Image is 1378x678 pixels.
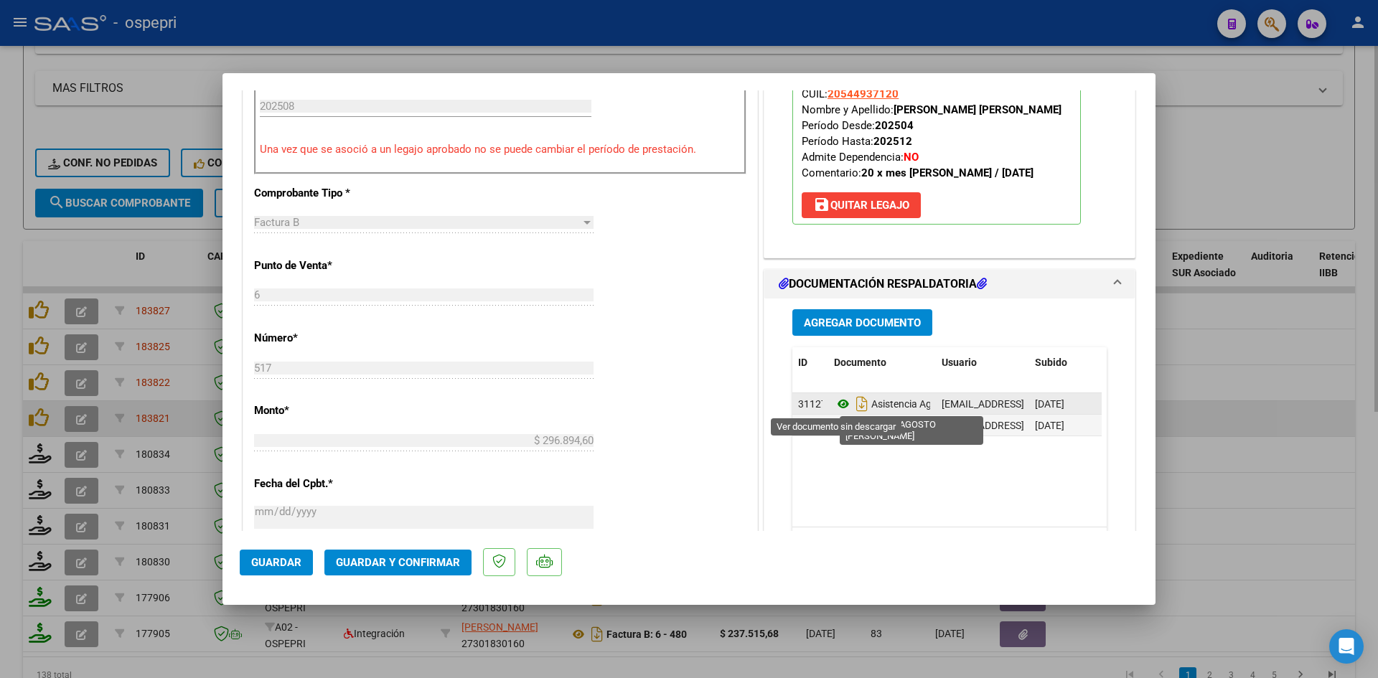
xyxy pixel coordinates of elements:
p: Fecha del Cpbt. [254,476,402,492]
span: Asistencia Agosto [PERSON_NAME] [834,398,1031,410]
button: Guardar y Confirmar [324,550,472,575]
button: Agregar Documento [792,309,932,336]
span: Usuario [942,357,977,368]
span: [DATE] [1035,420,1064,431]
datatable-header-cell: Documento [828,347,936,378]
strong: NO [904,151,919,164]
span: 35056 [798,420,827,431]
mat-expansion-panel-header: DOCUMENTACIÓN RESPALDATORIA [764,270,1135,298]
span: ID [798,357,807,368]
datatable-header-cell: Subido [1029,347,1101,378]
p: Número [254,330,402,347]
span: Subido [1035,357,1067,368]
span: [DATE] [1035,398,1064,410]
p: Comprobante Tipo * [254,185,402,202]
span: [EMAIL_ADDRESS][DOMAIN_NAME] - [PERSON_NAME] [PERSON_NAME] [942,420,1264,431]
span: Guardar y Confirmar [336,556,460,569]
strong: 20 x mes [PERSON_NAME] / [DATE] [861,166,1033,179]
strong: 202512 [873,135,912,148]
i: Descargar documento [853,414,871,437]
div: DOCUMENTACIÓN RESPALDATORIA [764,298,1135,596]
span: Agregar Documento [804,316,921,329]
p: Legajo preaprobado para Período de Prestación: [792,34,1081,225]
h1: DOCUMENTACIÓN RESPALDATORIA [779,276,987,293]
button: Guardar [240,550,313,575]
div: Open Intercom Messenger [1329,629,1364,664]
span: 20544937120 [828,88,899,100]
span: 31127 [798,398,827,410]
span: [PERSON_NAME] Asistencia [DATE] [834,420,1028,431]
button: Quitar Legajo [802,192,921,218]
span: Quitar Legajo [813,199,909,212]
i: Descargar documento [853,392,871,415]
strong: [PERSON_NAME] [PERSON_NAME] [894,103,1061,116]
datatable-header-cell: ID [792,347,828,378]
span: Guardar [251,556,301,569]
mat-icon: save [813,196,830,213]
div: 2 total [792,527,1107,563]
datatable-header-cell: Usuario [936,347,1029,378]
span: Documento [834,357,886,368]
p: Una vez que se asoció a un legajo aprobado no se puede cambiar el período de prestación. [260,141,741,158]
span: [EMAIL_ADDRESS][DOMAIN_NAME] - [PERSON_NAME] [PERSON_NAME] [942,398,1264,410]
p: Monto [254,402,402,419]
strong: 202504 [875,119,914,132]
span: Factura B [254,216,299,229]
p: Punto de Venta [254,258,402,274]
span: Comentario: [802,166,1033,179]
datatable-header-cell: Acción [1101,347,1173,378]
